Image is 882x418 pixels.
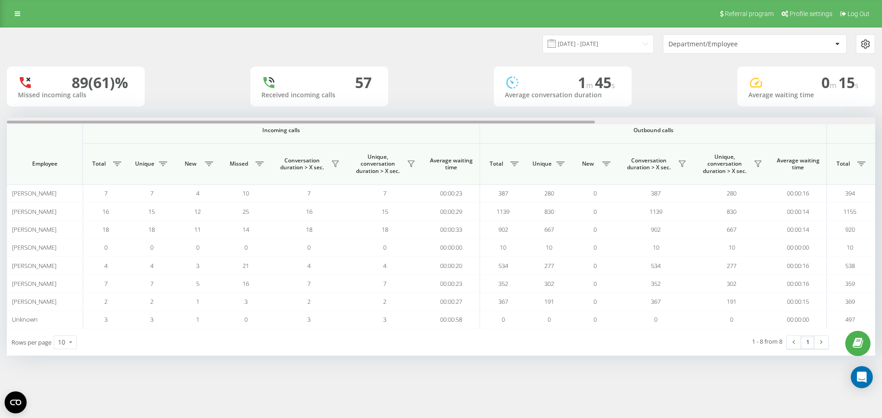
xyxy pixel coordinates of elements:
span: 7 [104,189,107,197]
span: 0 [594,225,597,234]
span: 10 [847,243,853,251]
span: 45 [595,72,615,92]
span: 667 [727,225,736,234]
span: 5 [196,279,199,288]
div: Open Intercom Messenger [851,366,873,388]
span: 538 [845,262,855,270]
span: 0 [502,315,505,323]
div: 10 [58,338,65,347]
span: 0 [594,262,597,270]
span: 352 [651,279,661,288]
span: 0 [821,72,838,92]
span: 18 [306,225,312,234]
span: s [611,80,615,90]
span: New [577,160,599,167]
td: 00:00:00 [769,239,827,256]
span: 3 [104,315,107,323]
div: 1 - 8 from 8 [752,337,782,346]
span: 667 [544,225,554,234]
a: 1 [801,336,814,349]
span: 280 [544,189,554,197]
span: 277 [544,262,554,270]
span: Total [485,160,508,167]
span: 0 [548,315,551,323]
span: 16 [306,207,312,216]
span: 0 [244,315,248,323]
span: Unique, conversation duration > Х sec. [698,153,751,175]
span: 367 [651,297,661,306]
span: 1139 [497,207,509,216]
button: Open CMP widget [5,391,27,413]
span: m [830,80,838,90]
span: 4 [196,189,199,197]
span: 359 [845,279,855,288]
span: 387 [651,189,661,197]
span: 277 [727,262,736,270]
td: 00:00:29 [423,202,480,220]
span: 191 [727,297,736,306]
span: Unknown [12,315,38,323]
span: m [586,80,595,90]
span: 4 [307,262,311,270]
span: Conversation duration > Х sec. [622,157,675,171]
span: 1 [196,297,199,306]
td: 00:00:15 [769,293,827,311]
div: 57 [355,74,372,91]
td: 00:00:20 [423,256,480,274]
span: 7 [104,279,107,288]
span: 1139 [650,207,662,216]
span: 3 [244,297,248,306]
span: 12 [194,207,201,216]
span: Unique, conversation duration > Х sec. [351,153,404,175]
span: Employee [15,160,74,167]
span: 0 [594,315,597,323]
span: s [855,80,859,90]
td: 00:00:58 [423,311,480,329]
div: Average conversation duration [505,91,621,99]
span: 4 [150,262,153,270]
span: [PERSON_NAME] [12,189,57,197]
span: 367 [498,297,508,306]
span: [PERSON_NAME] [12,243,57,251]
div: Missed incoming calls [18,91,134,99]
span: Incoming calls [107,127,456,134]
span: 7 [383,279,386,288]
span: 7 [383,189,386,197]
span: 2 [383,297,386,306]
span: 369 [845,297,855,306]
span: Conversation duration > Х sec. [276,157,328,171]
span: 830 [544,207,554,216]
span: 10 [243,189,249,197]
span: 0 [730,315,733,323]
td: 00:00:33 [423,221,480,239]
span: New [179,160,202,167]
span: 15 [838,72,859,92]
span: 394 [845,189,855,197]
span: 3 [307,315,311,323]
span: 4 [104,262,107,270]
span: 902 [498,225,508,234]
span: Average waiting time [430,157,473,171]
span: Unique [531,160,554,167]
div: Received incoming calls [261,91,377,99]
span: 0 [383,243,386,251]
span: Unique [133,160,156,167]
span: 15 [382,207,388,216]
span: 0 [594,279,597,288]
span: Log Out [848,10,870,17]
span: Outbound calls [502,127,805,134]
span: Missed [225,160,253,167]
span: 4 [383,262,386,270]
span: 387 [498,189,508,197]
span: 18 [382,225,388,234]
span: 7 [307,189,311,197]
span: [PERSON_NAME] [12,225,57,234]
span: [PERSON_NAME] [12,297,57,306]
span: Rows per page [11,338,51,346]
span: 18 [102,225,109,234]
span: 0 [594,297,597,306]
span: [PERSON_NAME] [12,207,57,216]
td: 00:00:16 [769,184,827,202]
span: 0 [307,243,311,251]
span: 2 [150,297,153,306]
